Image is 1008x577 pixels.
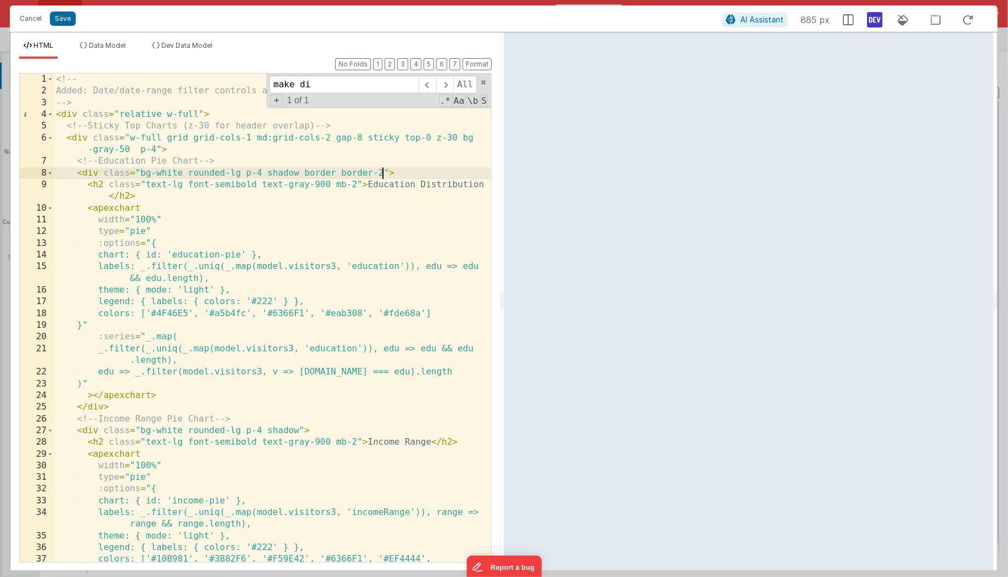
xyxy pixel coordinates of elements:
button: 7 [449,58,460,70]
div: 14 [20,249,54,261]
div: 37 [20,553,54,577]
button: Format [463,58,492,70]
div: 6 [20,132,54,156]
div: 13 [20,238,54,249]
span: Alt-Enter [453,76,477,93]
button: Save [50,12,76,26]
div: 9 [20,179,54,203]
div: 18 [20,308,54,320]
button: Cancel [14,11,47,26]
div: 17 [20,296,54,307]
span: AI Assistant [740,15,784,24]
div: 11 [20,214,54,226]
div: 19 [20,320,54,331]
div: 29 [20,449,54,460]
div: 16 [20,284,54,296]
button: 6 [436,58,447,70]
span: CaseSensitive Search [453,94,465,107]
div: 24 [20,390,54,401]
button: 3 [397,58,408,70]
button: 5 [424,58,434,70]
div: 5 [20,120,54,132]
button: 1 [373,58,382,70]
div: 10 [20,203,54,214]
div: 22 [20,366,54,378]
div: 25 [20,401,54,413]
button: AI Assistant [722,13,787,27]
div: 4 [20,109,54,120]
span: 885 px [801,13,830,26]
div: 30 [20,460,54,472]
div: 32 [20,483,54,495]
span: RegExp Search [439,94,452,107]
div: 28 [20,436,54,448]
div: 26 [20,413,54,425]
button: 4 [410,58,421,70]
div: 1 [20,74,54,85]
div: 23 [20,378,54,390]
div: 33 [20,495,54,507]
div: 8 [20,167,54,179]
div: 21 [20,343,54,367]
button: No Folds [335,58,371,70]
div: 31 [20,472,54,483]
div: 7 [20,155,54,167]
div: 15 [20,261,54,284]
span: Toggel Replace mode [271,94,283,106]
input: Search for [269,76,419,93]
div: 2 [20,85,54,97]
div: 3 [20,97,54,109]
div: 12 [20,226,54,237]
div: 27 [20,425,54,436]
div: 20 [20,331,54,343]
span: Data Model [89,41,126,49]
button: 2 [385,58,395,70]
div: 35 [20,530,54,542]
div: 36 [20,542,54,553]
span: Dev Data Model [161,41,212,49]
span: HTML [33,41,53,49]
span: 1 of 1 [283,96,313,105]
span: Whole Word Search [466,94,479,107]
div: 34 [20,507,54,530]
span: Search In Selection [480,94,488,107]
